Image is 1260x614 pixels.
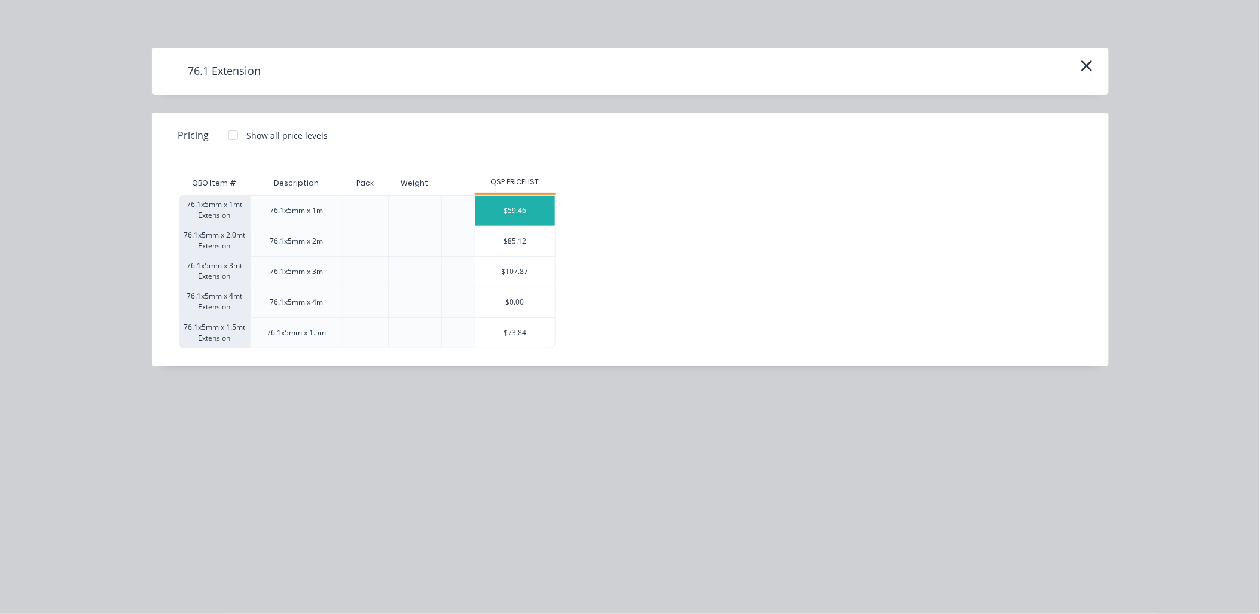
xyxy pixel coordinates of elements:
[391,168,438,198] div: Weight
[475,226,555,256] div: $85.12
[475,257,555,287] div: $107.87
[475,177,556,187] div: QSP PRICELIST
[179,317,251,348] div: 76.1x5mm x 1.5mt Extension
[475,196,555,226] div: $59.46
[179,287,251,317] div: 76.1x5mm x 4mt Extension
[270,297,324,308] div: 76.1x5mm x 4m
[178,128,209,142] span: Pricing
[347,168,383,198] div: Pack
[475,287,555,317] div: $0.00
[270,266,324,277] div: 76.1x5mm x 3m
[179,256,251,287] div: 76.1x5mm x 3mt Extension
[179,171,251,195] div: QBO Item #
[270,205,324,216] div: 76.1x5mm x 1m
[264,168,328,198] div: Description
[247,129,328,142] div: Show all price levels
[179,195,251,226] div: 76.1x5mm x 1mt Extension
[475,318,555,348] div: $73.84
[170,60,279,83] h4: 76.1 Extension
[179,226,251,256] div: 76.1x5mm x 2.0mt Extension
[446,168,470,198] div: _
[267,327,327,338] div: 76.1x5mm x 1.5m
[270,236,324,247] div: 76.1x5mm x 2m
